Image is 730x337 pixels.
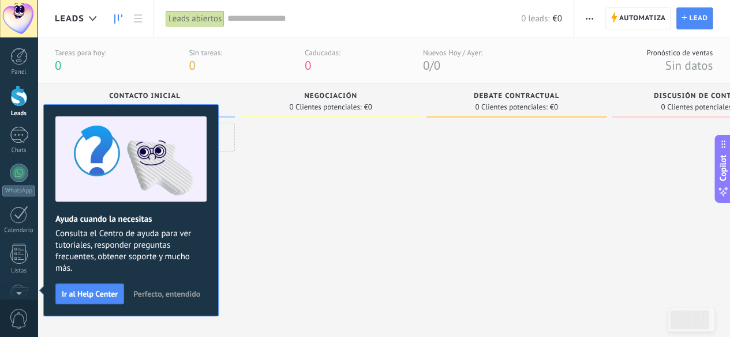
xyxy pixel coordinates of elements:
span: Automatiza [619,8,666,29]
span: Debate contractual [474,92,559,100]
span: Copilot [717,154,729,181]
span: Leads [55,13,84,24]
button: Perfecto, entendido [128,285,205,302]
span: 0 [305,58,311,73]
div: Chats [2,147,36,154]
span: Ir al Help Center [62,290,118,298]
button: Ir al Help Center [55,283,124,304]
a: Automatiza [605,7,671,29]
div: Negociación [246,92,415,102]
span: 0 [434,58,440,73]
h2: Ayuda cuando la necesitas [55,214,207,225]
div: Leads [2,110,36,118]
a: Lead [676,7,713,29]
span: Sin datos [665,58,713,73]
span: 0 leads: [521,13,549,24]
span: Perfecto, entendido [133,290,200,298]
div: Contacto inicial [61,92,229,102]
div: Calendario [2,227,36,234]
span: €0 [178,104,186,111]
span: €0 [552,13,561,24]
div: Caducadas: [305,48,340,58]
span: 0 Clientes potenciales: [475,104,547,111]
button: Más [581,7,598,29]
span: 0 Clientes potenciales: [103,104,175,111]
span: 0 Clientes potenciales: [289,104,361,111]
span: Lead [689,8,707,29]
div: Tareas para hoy: [55,48,106,58]
div: Listas [2,267,36,275]
span: 0 [189,58,195,73]
span: 0 [423,58,429,73]
div: Sin tareas: [189,48,222,58]
a: Leads [108,7,128,30]
div: Panel [2,69,36,76]
span: Consulta el Centro de ayuda para ver tutoriales, responder preguntas frecuentes, obtener soporte ... [55,228,207,274]
div: Nuevos Hoy / Ayer: [423,48,482,58]
div: WhatsApp [2,185,35,196]
span: €0 [364,104,372,111]
span: Negociación [304,92,357,100]
span: €0 [550,104,558,111]
span: Contacto inicial [109,92,181,100]
div: Pronóstico de ventas [646,48,713,58]
span: / [429,58,433,73]
div: Leads abiertos [166,10,224,27]
a: Lista [128,7,148,30]
span: 0 [55,58,61,73]
div: Debate contractual [432,92,601,102]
